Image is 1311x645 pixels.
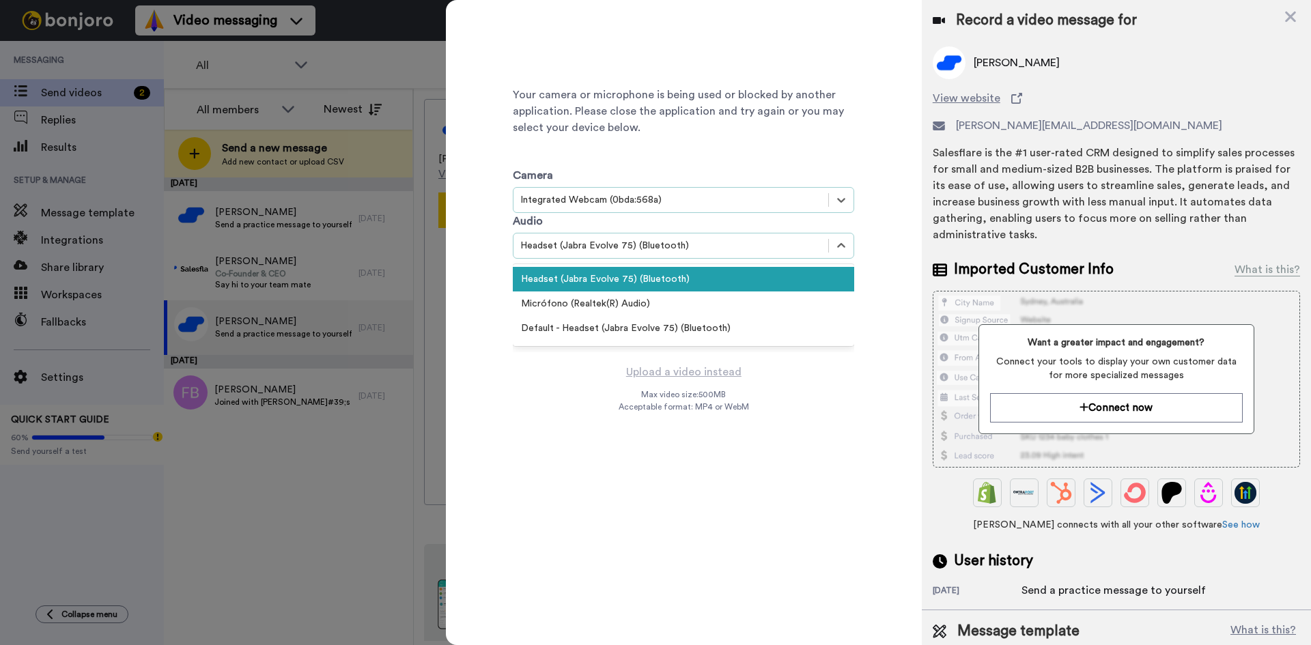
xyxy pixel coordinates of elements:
a: See how [1222,520,1260,530]
span: Connect your tools to display your own customer data for more specialized messages [990,355,1242,382]
img: Ontraport [1013,482,1035,504]
img: ConvertKit [1124,482,1146,504]
button: Upload a video instead [622,363,746,381]
span: [PERSON_NAME] connects with all your other software [933,518,1300,532]
div: [DATE] [933,585,1021,599]
label: Quality [513,259,544,272]
img: Patreon [1161,482,1183,504]
div: Headset (Jabra Evolve 75) (Bluetooth) [520,239,821,253]
span: Acceptable format: MP4 or WebM [619,401,749,412]
div: What is this? [1235,261,1300,278]
div: Integrated Webcam (0bda:568a) [520,193,821,207]
span: Max video size: 500 MB [641,389,726,400]
button: What is this? [1226,621,1300,642]
button: Connect now [990,393,1242,422]
span: User history [954,551,1033,571]
div: Headset (Jabra Evolve 75) (Bluetooth) [513,267,854,291]
div: Salesflare is the #1 user-rated CRM designed to simplify sales processes for small and medium-siz... [933,145,1300,243]
span: Message template [957,621,1080,642]
span: Imported Customer Info [954,259,1114,280]
label: Camera [513,167,553,184]
div: Communications - Headset (Jabra Evolve 75) (Bluetooth) [513,341,854,365]
img: ActiveCampaign [1087,482,1109,504]
span: Your camera or microphone is being used or blocked by another application. Please close the appli... [513,87,854,136]
a: View website [933,90,1300,106]
div: Send a practice message to yourself [1021,582,1206,599]
span: Want a greater impact and engagement? [990,336,1242,349]
div: Default - Headset (Jabra Evolve 75) (Bluetooth) [513,316,854,341]
img: Drip [1198,482,1220,504]
label: Audio [513,213,543,229]
img: Shopify [976,482,998,504]
span: [PERSON_NAME][EMAIL_ADDRESS][DOMAIN_NAME] [956,117,1222,134]
img: GoHighLevel [1235,482,1256,504]
span: View website [933,90,1000,106]
img: Hubspot [1050,482,1072,504]
div: Micrófono (Realtek(R) Audio) [513,291,854,316]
